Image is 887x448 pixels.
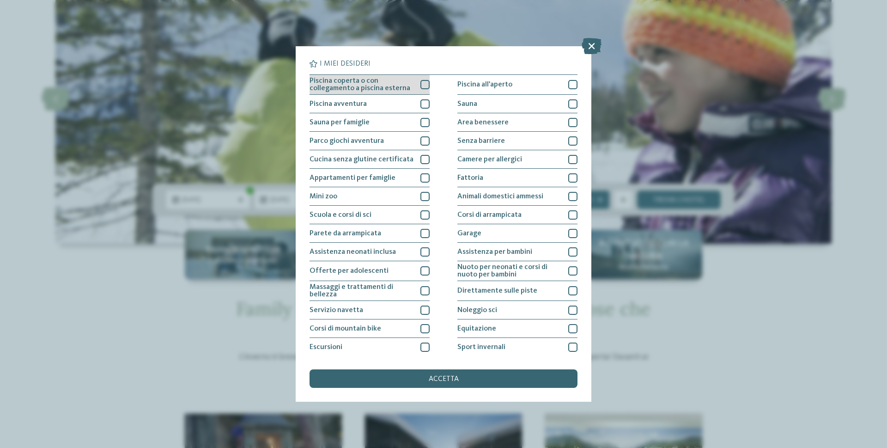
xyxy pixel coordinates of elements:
[320,60,371,68] span: I miei desideri
[310,248,396,256] span: Assistenza neonati inclusa
[310,325,381,332] span: Corsi di mountain bike
[310,77,413,92] span: Piscina coperta o con collegamento a piscina esterna
[310,156,413,163] span: Cucina senza glutine certificata
[457,248,532,256] span: Assistenza per bambini
[457,307,497,314] span: Noleggio sci
[310,193,337,200] span: Mini zoo
[310,267,389,275] span: Offerte per adolescenti
[457,156,522,163] span: Camere per allergici
[310,100,367,108] span: Piscina avventura
[457,230,481,237] span: Garage
[429,375,459,383] span: accetta
[457,100,477,108] span: Sauna
[457,81,512,88] span: Piscina all'aperto
[310,137,384,145] span: Parco giochi avventura
[457,325,496,332] span: Equitazione
[457,287,537,295] span: Direttamente sulle piste
[457,344,505,351] span: Sport invernali
[457,264,561,278] span: Nuoto per neonati e corsi di nuoto per bambini
[310,283,413,298] span: Massaggi e trattamenti di bellezza
[457,119,509,126] span: Area benessere
[310,307,363,314] span: Servizio navetta
[310,230,381,237] span: Parete da arrampicata
[310,174,395,182] span: Appartamenti per famiglie
[457,137,505,145] span: Senza barriere
[457,193,543,200] span: Animali domestici ammessi
[310,119,370,126] span: Sauna per famiglie
[310,344,342,351] span: Escursioni
[457,174,483,182] span: Fattoria
[457,211,522,219] span: Corsi di arrampicata
[310,211,371,219] span: Scuola e corsi di sci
